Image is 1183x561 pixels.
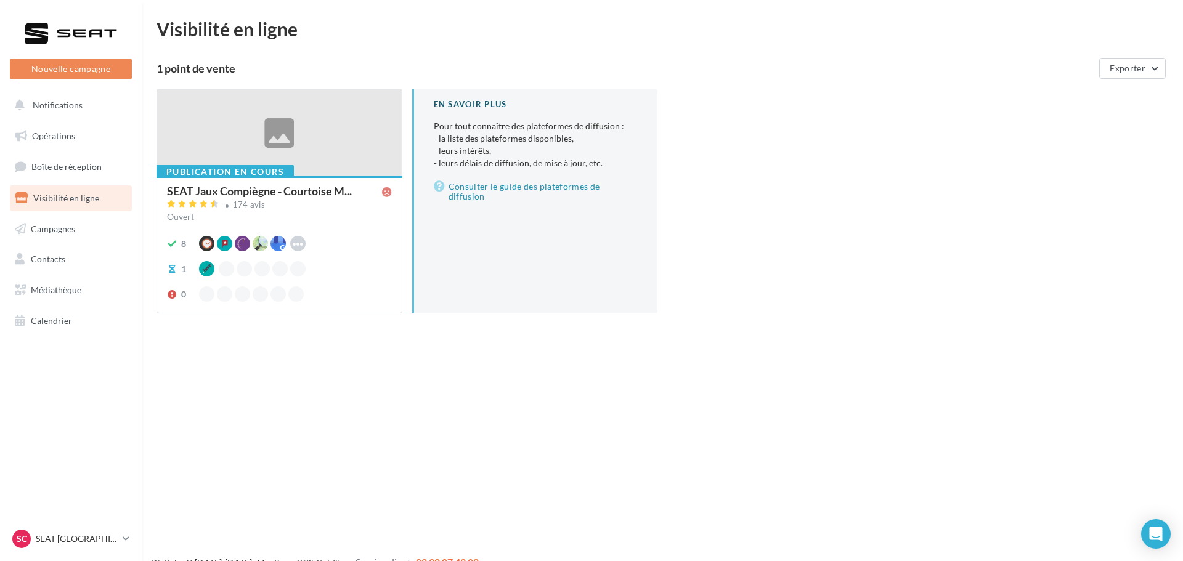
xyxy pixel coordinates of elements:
[7,216,134,242] a: Campagnes
[7,277,134,303] a: Médiathèque
[181,263,186,275] div: 1
[157,20,1168,38] div: Visibilité en ligne
[33,193,99,203] span: Visibilité en ligne
[31,223,75,233] span: Campagnes
[434,132,638,145] li: - la liste des plateformes disponibles,
[434,120,638,169] p: Pour tout connaître des plateformes de diffusion :
[33,100,83,110] span: Notifications
[233,201,266,209] div: 174 avis
[1141,519,1171,549] div: Open Intercom Messenger
[167,198,392,213] a: 174 avis
[1099,58,1166,79] button: Exporter
[434,99,638,110] div: En savoir plus
[31,161,102,172] span: Boîte de réception
[7,308,134,334] a: Calendrier
[36,533,118,545] p: SEAT [GEOGRAPHIC_DATA]
[7,246,134,272] a: Contacts
[7,123,134,149] a: Opérations
[7,185,134,211] a: Visibilité en ligne
[32,131,75,141] span: Opérations
[7,153,134,180] a: Boîte de réception
[434,145,638,157] li: - leurs intérêts,
[31,315,72,326] span: Calendrier
[10,527,132,551] a: SC SEAT [GEOGRAPHIC_DATA]
[31,285,81,295] span: Médiathèque
[17,533,27,545] span: SC
[157,165,294,179] div: Publication en cours
[181,288,186,301] div: 0
[7,92,129,118] button: Notifications
[1110,63,1145,73] span: Exporter
[167,211,194,222] span: Ouvert
[434,157,638,169] li: - leurs délais de diffusion, de mise à jour, etc.
[31,254,65,264] span: Contacts
[157,63,1094,74] div: 1 point de vente
[181,238,186,250] div: 8
[167,185,352,196] span: SEAT Jaux Compiègne - Courtoise M...
[434,179,638,204] a: Consulter le guide des plateformes de diffusion
[10,59,132,79] button: Nouvelle campagne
